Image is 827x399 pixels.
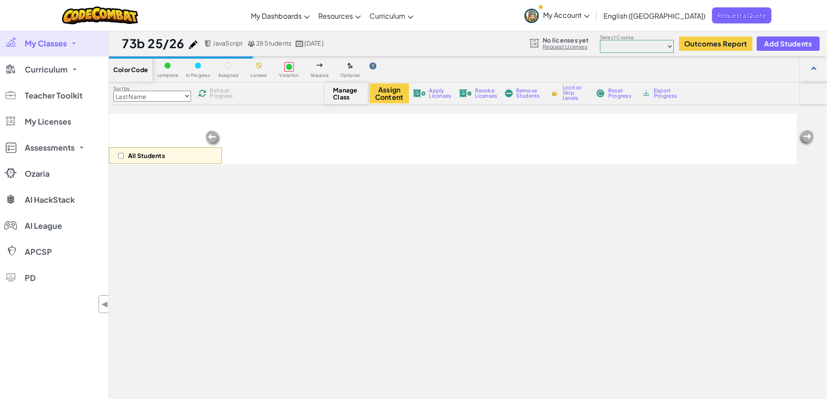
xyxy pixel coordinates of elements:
[314,4,365,27] a: Resources
[25,170,49,178] span: Ozaria
[204,40,212,47] img: javascript.png
[296,40,303,47] img: calendar.svg
[524,9,539,23] img: avatar
[25,222,62,230] span: AI League
[505,89,513,97] img: IconRemoveStudents.svg
[520,2,594,29] a: My Account
[247,4,314,27] a: My Dashboards
[204,130,222,147] img: Arrow_Left_Inactive.png
[413,89,426,97] img: IconLicenseApply.svg
[25,118,71,125] span: My Licenses
[113,66,148,73] span: Color Code
[186,73,210,78] span: In Progress
[516,88,542,99] span: Remove Students
[429,88,451,99] span: Apply Licenses
[543,10,590,20] span: My Account
[340,73,360,78] span: Optional
[310,73,329,78] span: Skipped
[279,73,299,78] span: Violation
[365,4,418,27] a: Curriculum
[370,83,409,103] button: Assign Content
[62,7,138,24] img: CodeCombat logo
[599,4,710,27] a: English ([GEOGRAPHIC_DATA])
[543,36,589,43] span: No licenses yet
[757,36,819,51] button: Add Students
[316,63,323,67] img: IconSkippedLevel.svg
[679,36,752,51] button: Outcomes Report
[256,39,292,47] span: 28 Students
[210,88,237,99] span: Refresh Progress
[128,152,165,159] p: All Students
[459,89,472,97] img: IconLicenseRevoke.svg
[369,63,376,69] img: IconHint.svg
[608,88,634,99] span: Reset Progress
[654,88,680,99] span: Export Progress
[563,85,588,101] span: Lock or Skip Levels
[475,88,497,99] span: Revoke Licenses
[333,86,359,100] span: Manage Class
[189,40,198,49] img: iconPencil.svg
[213,39,243,47] span: JavaScript
[25,66,68,73] span: Curriculum
[157,73,178,78] span: complete
[369,11,405,20] span: Curriculum
[250,73,267,78] span: Locked
[25,196,75,204] span: AI HackStack
[596,89,605,97] img: IconReset.svg
[642,89,650,97] img: IconArchive.svg
[764,40,812,47] span: Add Students
[25,92,82,99] span: Teacher Toolkit
[25,40,67,47] span: My Classes
[113,85,191,92] label: Sort by
[318,11,353,20] span: Resources
[304,39,323,47] span: [DATE]
[197,88,208,99] img: IconReload.svg
[218,73,239,78] span: Assigned
[712,7,771,23] a: Request a Quote
[797,129,815,147] img: Arrow_Left_Inactive.png
[600,34,674,41] label: Select Course
[543,43,589,50] a: Request Licenses
[347,63,353,69] img: IconOptionalLevel.svg
[251,11,302,20] span: My Dashboards
[101,298,109,310] span: ◀
[550,89,559,97] img: IconLock.svg
[603,11,705,20] span: English ([GEOGRAPHIC_DATA])
[247,40,255,47] img: MultipleUsers.png
[122,35,185,52] h1: 73b 25/26
[25,144,75,152] span: Assessments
